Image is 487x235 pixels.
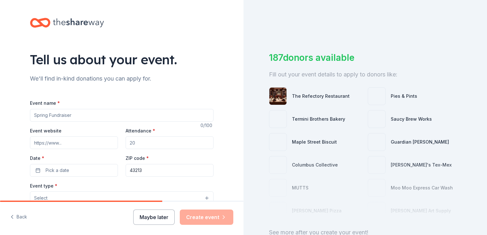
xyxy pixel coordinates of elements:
button: Select [30,191,214,205]
div: Tell us about your event. [30,51,214,68]
img: photo for Termini Brothers Bakery [269,110,287,128]
input: https://www... [30,136,118,149]
button: Maybe later [133,210,175,225]
label: Event type [30,183,57,189]
div: The Refectory Restaurant [292,92,350,100]
div: Maple Street Biscuit [292,138,337,146]
div: Saucy Brew Works [391,115,432,123]
input: Spring Fundraiser [30,109,214,122]
button: Pick a date [30,164,118,177]
img: photo for Pies & Pints [368,88,385,105]
div: 0 /100 [200,122,214,129]
div: Pies & Pints [391,92,417,100]
img: photo for Saucy Brew Works [368,110,385,128]
div: We'll find in-kind donations you can apply for. [30,74,214,84]
input: 20 [126,136,214,149]
label: Date [30,155,118,161]
img: photo for Guardian Angel Device [368,133,385,151]
img: photo for The Refectory Restaurant [269,88,287,105]
div: Guardian [PERSON_NAME] [391,138,449,146]
div: Termini Brothers Bakery [292,115,345,123]
div: Fill out your event details to apply to donors like: [269,69,462,80]
label: Event website [30,128,62,134]
label: Event name [30,100,60,106]
label: Attendance [126,128,155,134]
img: photo for Maple Street Biscuit [269,133,287,151]
button: Back [10,210,27,224]
label: ZIP code [126,155,149,161]
span: Pick a date [46,167,69,174]
span: Select [34,194,47,202]
div: 187 donors available [269,51,462,64]
input: 12345 (U.S. only) [126,164,214,177]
